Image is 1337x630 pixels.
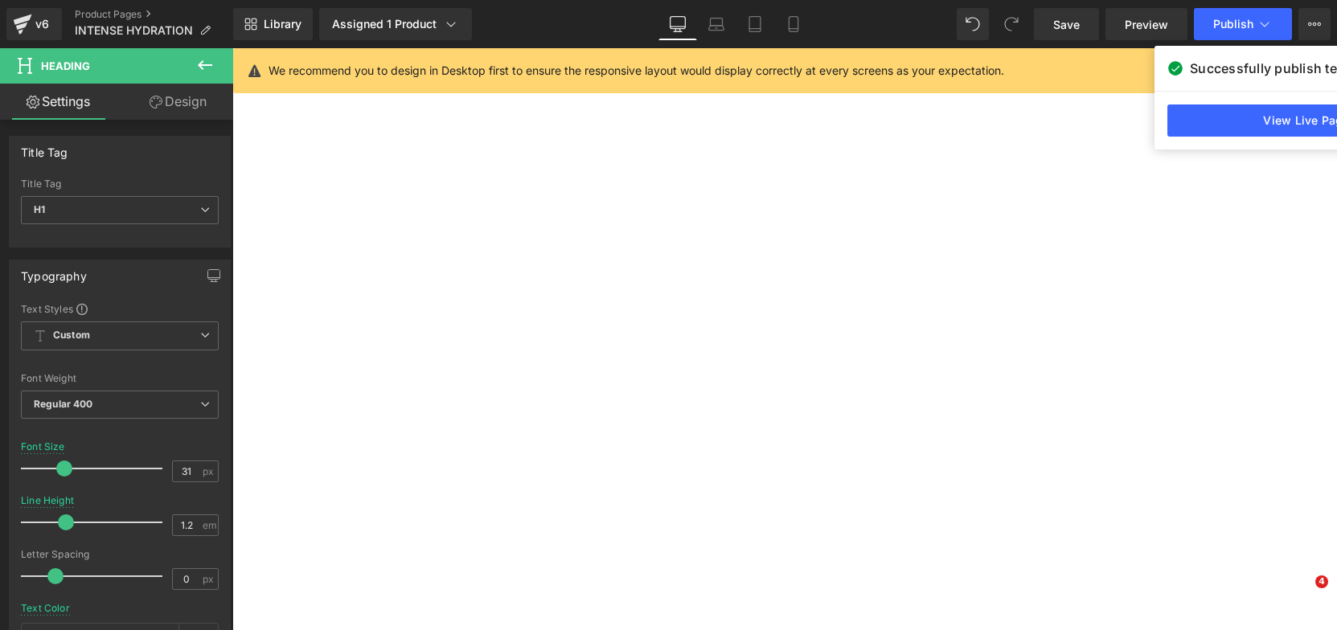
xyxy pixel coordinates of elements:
[774,8,813,40] a: Mobile
[736,8,774,40] a: Tablet
[6,8,62,40] a: v6
[53,329,90,342] b: Custom
[21,549,219,560] div: Letter Spacing
[120,84,236,120] a: Design
[1053,16,1080,33] span: Save
[697,8,736,40] a: Laptop
[1282,575,1321,614] iframe: Intercom live chat
[21,441,65,452] div: Font Size
[203,520,216,530] span: em
[21,302,219,315] div: Text Styles
[32,14,52,35] div: v6
[203,574,216,584] span: px
[203,466,216,477] span: px
[75,8,233,21] a: Product Pages
[21,373,219,384] div: Font Weight
[41,59,90,72] span: Heading
[1315,575,1328,588] span: 4
[1213,18,1253,31] span: Publish
[658,8,697,40] a: Desktop
[21,603,70,614] div: Text Color
[21,178,219,190] div: Title Tag
[264,17,301,31] span: Library
[21,260,87,283] div: Typography
[34,203,45,215] b: H1
[957,8,989,40] button: Undo
[995,8,1027,40] button: Redo
[1125,16,1168,33] span: Preview
[21,495,74,506] div: Line Height
[1105,8,1187,40] a: Preview
[1298,8,1331,40] button: More
[233,8,313,40] a: New Library
[332,16,459,32] div: Assigned 1 Product
[21,137,68,159] div: Title Tag
[269,62,1004,80] p: We recommend you to design in Desktop first to ensure the responsive layout would display correct...
[1194,8,1292,40] button: Publish
[34,398,93,410] b: Regular 400
[75,24,193,37] span: INTENSE HYDRATION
